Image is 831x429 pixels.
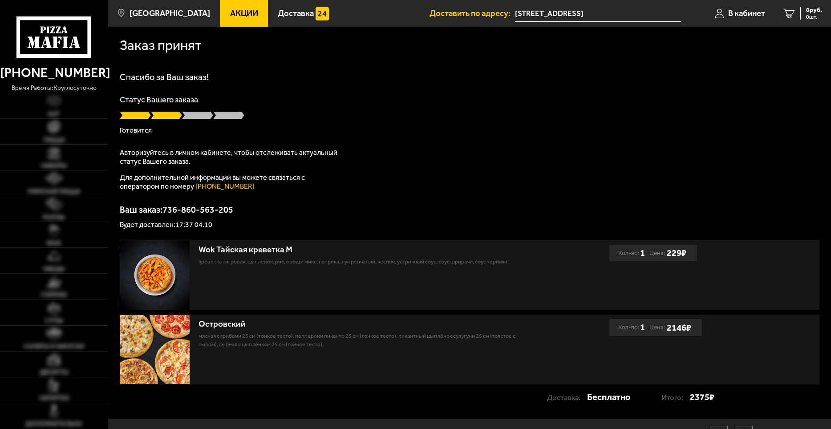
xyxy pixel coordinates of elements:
[43,137,65,143] span: Пицца
[120,127,819,134] p: Готовится
[120,173,342,191] p: Для дополнительной информации вы можете связаться с оператором по номеру
[24,343,84,349] span: Салаты и закуски
[618,245,645,261] div: Кол-во:
[41,291,67,298] span: Горячее
[587,389,630,405] strong: Бесплатно
[230,9,258,18] span: Акции
[28,188,80,194] span: Римская пицца
[316,7,328,20] img: 15daf4d41897b9f0e9f617042186c801.svg
[48,111,60,117] span: Хит
[41,162,67,169] span: Наборы
[120,221,819,228] p: Будет доставлен: 17:37 04.10
[515,5,681,22] span: Краснопутиловская улица, 10
[40,369,69,375] span: Десерты
[47,240,61,246] span: WOK
[45,317,63,324] span: Супы
[120,73,819,81] h1: Спасибо за Ваш заказ!
[120,96,819,104] p: Статус Вашего заказа
[661,389,690,406] p: Итого:
[667,247,686,259] b: 229 ₽
[806,7,822,13] span: 0 руб.
[120,148,342,166] p: Авторизуйтесь в личном кабинете, чтобы отслеживать актуальный статус Вашего заказа.
[199,332,526,349] p: Мясная с грибами 25 см (тонкое тесто), Пепперони Пиканто 25 см (тонкое тесто), Пикантный цыплёнок...
[199,257,526,266] p: креветка тигровая, цыпленок, рис, овощи микс, паприка, лук репчатый, чеснок, устричный соус, соус...
[547,389,587,406] p: Доставка:
[430,9,515,18] span: Доставить по адресу:
[618,319,645,336] div: Кол-во:
[199,245,526,255] div: Wok Тайская креветка M
[130,9,210,18] span: [GEOGRAPHIC_DATA]
[195,182,254,190] a: [PHONE_NUMBER]
[515,5,681,22] input: Ваш адрес доставки
[43,214,65,220] span: Роллы
[806,14,822,20] span: 0 шт.
[120,38,202,52] h1: Заказ принят
[43,266,65,272] span: Обеды
[25,421,82,427] span: Дополнительно
[120,205,819,214] p: Ваш заказ: 736-860-563-205
[199,319,526,329] div: Островский
[640,245,645,261] b: 1
[640,319,645,336] b: 1
[649,319,665,336] span: Цена:
[39,395,69,401] span: Напитки
[649,245,665,261] span: Цена:
[278,9,314,18] span: Доставка
[728,9,765,18] span: В кабинет
[690,389,714,405] strong: 2375 ₽
[667,322,691,333] b: 2146 ₽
